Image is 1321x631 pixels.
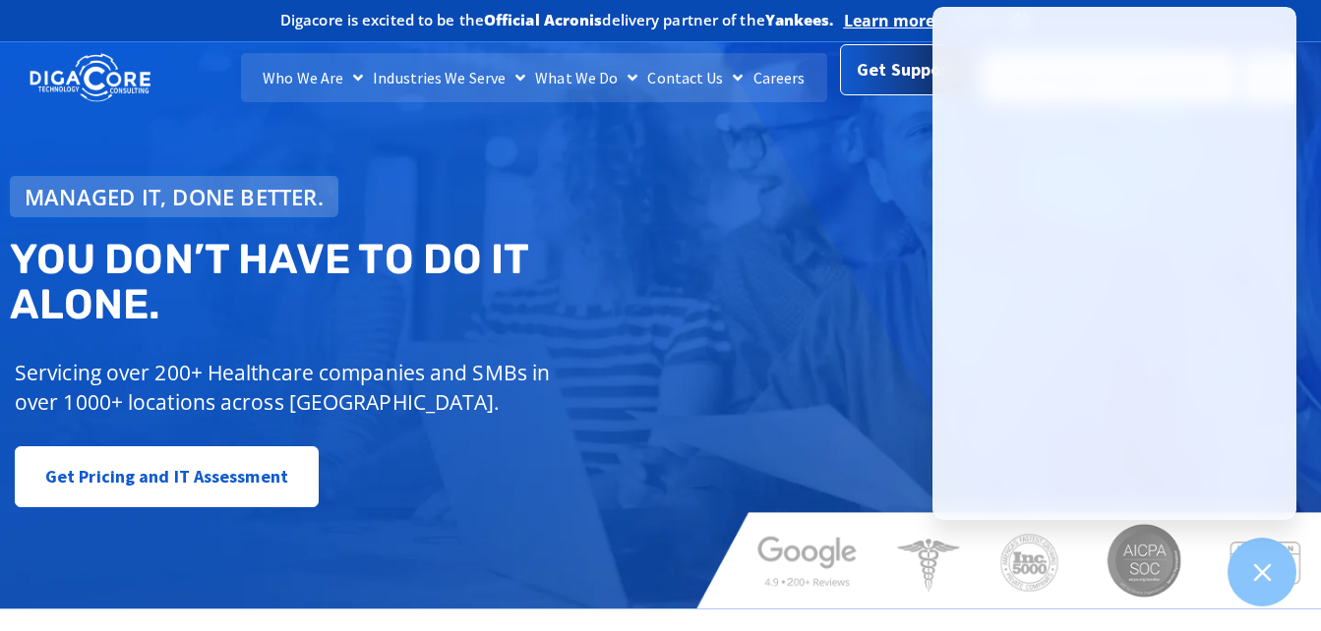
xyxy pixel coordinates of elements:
a: Learn more [844,11,935,30]
a: Get Pricing and IT Assessment [15,446,319,507]
span: Get Support [857,50,955,89]
a: Who We Are [258,53,368,102]
b: Yankees. [765,10,834,29]
nav: Menu [241,53,827,102]
a: Industries We Serve [368,53,530,102]
b: Official Acronis [484,10,603,29]
span: Managed IT, done better. [25,186,324,207]
h2: Digacore is excited to be the delivery partner of the [280,13,834,28]
p: Servicing over 200+ Healthcare companies and SMBs in over 1000+ locations across [GEOGRAPHIC_DATA]. [15,358,556,417]
a: What We Do [530,53,642,102]
a: Contact Us [642,53,748,102]
a: Get Support [840,44,971,95]
h2: You don’t have to do IT alone. [10,237,675,327]
a: Managed IT, done better. [10,176,338,217]
img: DigaCore Technology Consulting [30,52,150,104]
iframe: Chatgenie Messenger [932,7,1296,520]
span: Get Pricing and IT Assessment [45,457,288,496]
a: Careers [749,53,811,102]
